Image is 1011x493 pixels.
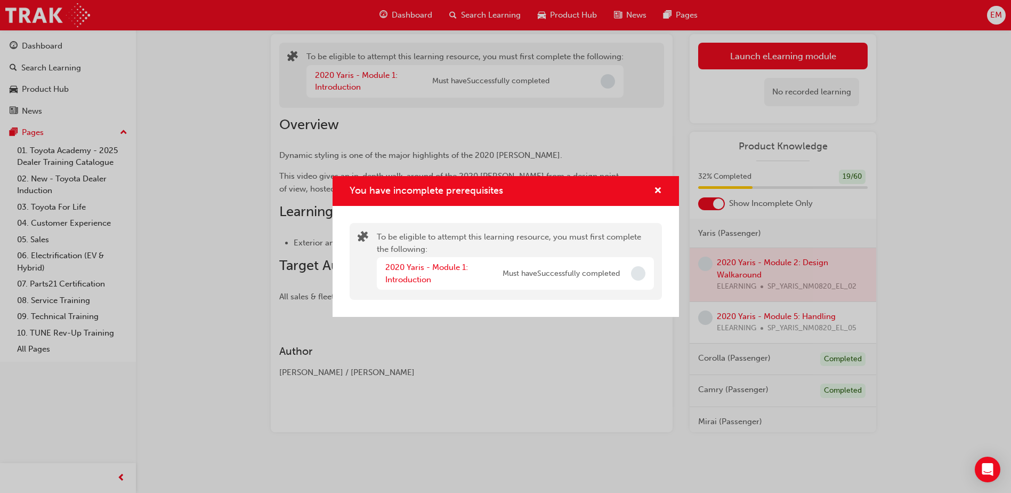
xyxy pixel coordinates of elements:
[975,457,1000,482] div: Open Intercom Messenger
[503,268,620,280] span: Must have Successfully completed
[631,266,645,281] span: Incomplete
[385,263,468,284] a: 2020 Yaris - Module 1: Introduction
[377,231,654,292] div: To be eligible to attempt this learning resource, you must first complete the following:
[654,185,662,198] button: cross-icon
[654,187,662,196] span: cross-icon
[350,185,503,196] span: You have incomplete prerequisites
[358,232,368,244] span: puzzle-icon
[333,176,679,317] div: You have incomplete prerequisites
